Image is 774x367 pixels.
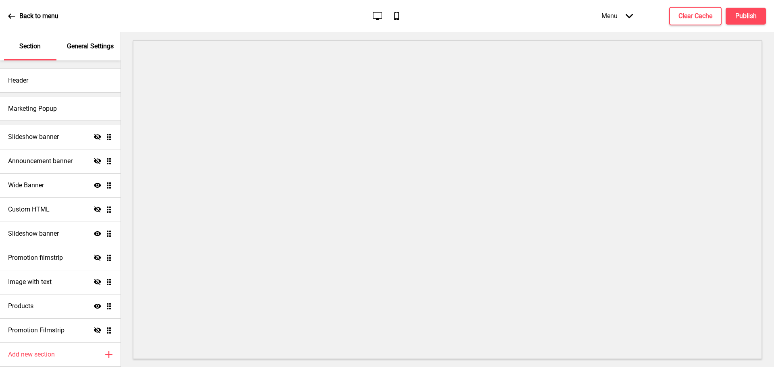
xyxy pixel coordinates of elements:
[8,302,33,311] h4: Products
[19,42,41,51] p: Section
[8,326,64,335] h4: Promotion Filmstrip
[8,253,63,262] h4: Promotion filmstrip
[8,350,55,359] h4: Add new section
[67,42,114,51] p: General Settings
[8,133,59,141] h4: Slideshow banner
[8,157,73,166] h4: Announcement banner
[593,4,641,28] div: Menu
[678,12,712,21] h4: Clear Cache
[669,7,722,25] button: Clear Cache
[8,181,44,190] h4: Wide Banner
[8,104,57,113] h4: Marketing Popup
[8,278,52,286] h4: Image with text
[8,205,50,214] h4: Custom HTML
[19,12,58,21] p: Back to menu
[726,8,766,25] button: Publish
[735,12,757,21] h4: Publish
[8,5,58,27] a: Back to menu
[8,76,28,85] h4: Header
[8,229,59,238] h4: Slideshow banner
